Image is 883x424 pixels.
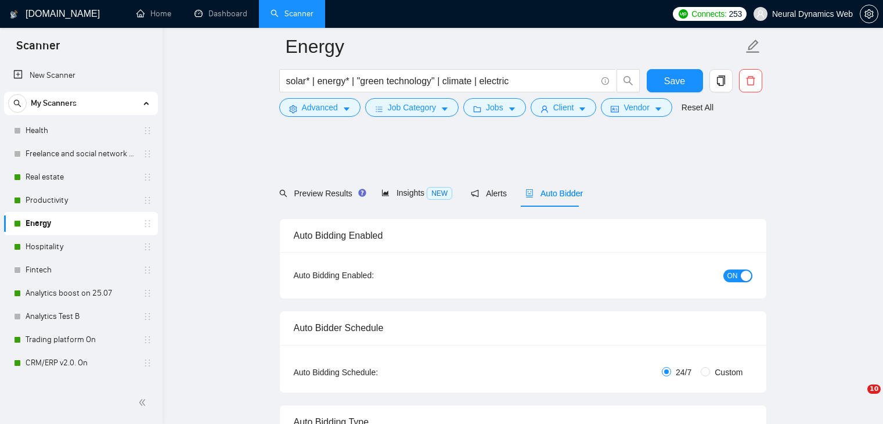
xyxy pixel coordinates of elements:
[860,5,878,23] button: setting
[508,105,516,113] span: caret-down
[727,270,738,282] span: ON
[617,69,640,92] button: search
[294,269,446,282] div: Auto Bidding Enabled:
[26,166,136,189] a: Real estate
[302,101,338,114] span: Advanced
[679,9,688,19] img: upwork-logo.png
[143,242,152,251] span: holder
[388,101,436,114] span: Job Category
[26,119,136,142] a: Health
[143,265,152,275] span: holder
[143,289,152,298] span: holder
[4,64,158,87] li: New Scanner
[471,189,479,197] span: notification
[26,189,136,212] a: Productivity
[26,375,136,398] a: CRM/ERP v2.0. Test B Off
[26,235,136,258] a: Hospitality
[138,397,150,408] span: double-left
[279,98,361,117] button: settingAdvancedcaret-down
[860,9,878,19] a: setting
[289,105,297,113] span: setting
[471,189,507,198] span: Alerts
[143,335,152,344] span: holder
[286,32,743,61] input: Scanner name...
[745,39,761,54] span: edit
[136,9,171,19] a: homeHome
[294,311,752,344] div: Auto Bidder Schedule
[143,126,152,135] span: holder
[756,10,765,18] span: user
[844,385,871,412] iframe: Intercom live chat
[601,77,609,85] span: info-circle
[611,105,619,113] span: idcard
[143,312,152,321] span: holder
[286,74,596,88] input: Search Freelance Jobs...
[553,101,574,114] span: Client
[279,189,287,197] span: search
[739,69,762,92] button: delete
[740,76,762,86] span: delete
[143,196,152,205] span: holder
[867,385,881,394] span: 10
[26,305,136,328] a: Analytics Test B
[31,92,77,115] span: My Scanners
[691,8,726,20] span: Connects:
[271,9,313,19] a: searchScanner
[427,187,452,200] span: NEW
[654,105,662,113] span: caret-down
[143,358,152,368] span: holder
[647,69,703,92] button: Save
[682,101,713,114] a: Reset All
[279,189,363,198] span: Preview Results
[26,282,136,305] a: Analytics boost on 25.07
[7,37,69,62] span: Scanner
[9,99,26,107] span: search
[343,105,351,113] span: caret-down
[143,173,152,182] span: holder
[729,8,742,20] span: 253
[486,101,503,114] span: Jobs
[473,105,481,113] span: folder
[13,64,149,87] a: New Scanner
[664,74,685,88] span: Save
[381,189,390,197] span: area-chart
[194,9,247,19] a: dashboardDashboard
[525,189,583,198] span: Auto Bidder
[671,366,696,379] span: 24/7
[26,258,136,282] a: Fintech
[294,366,446,379] div: Auto Bidding Schedule:
[375,105,383,113] span: bars
[463,98,526,117] button: folderJobscaret-down
[623,101,649,114] span: Vendor
[710,366,747,379] span: Custom
[26,142,136,166] a: Freelance and social network (change includes)
[601,98,672,117] button: idcardVendorcaret-down
[578,105,586,113] span: caret-down
[143,219,152,228] span: holder
[710,76,732,86] span: copy
[540,105,549,113] span: user
[709,69,733,92] button: copy
[143,149,152,159] span: holder
[294,219,752,252] div: Auto Bidding Enabled
[381,188,452,197] span: Insights
[26,328,136,351] a: Trading platform On
[10,5,18,24] img: logo
[26,351,136,375] a: CRM/ERP v2.0. On
[531,98,597,117] button: userClientcaret-down
[26,212,136,235] a: Energy
[365,98,459,117] button: barsJob Categorycaret-down
[357,188,367,198] div: Tooltip anchor
[525,189,534,197] span: robot
[441,105,449,113] span: caret-down
[617,76,639,86] span: search
[8,94,27,113] button: search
